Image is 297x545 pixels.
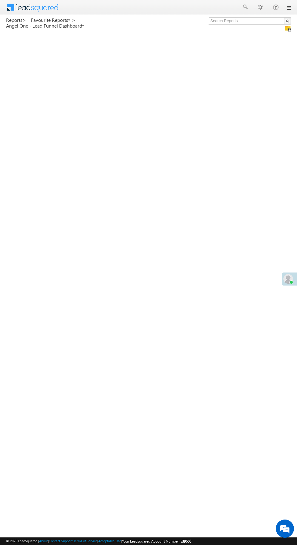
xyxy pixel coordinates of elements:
a: Reports> [6,17,26,23]
a: Angel One - Lead Funnel Dashboard [6,23,85,28]
span: Your Leadsquared Account Number is [122,539,191,543]
a: Acceptable Use [98,539,121,543]
span: 39660 [182,539,191,543]
img: Manage all your saved reports! [285,25,291,32]
a: Terms of Service [74,539,97,543]
span: > [72,16,75,23]
span: > [22,16,26,23]
a: Contact Support [49,539,73,543]
a: Favourite Reports > [31,17,75,23]
span: © 2025 LeadSquared | | | | | [6,538,191,544]
input: Search Reports [209,17,291,25]
a: About [39,539,48,543]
